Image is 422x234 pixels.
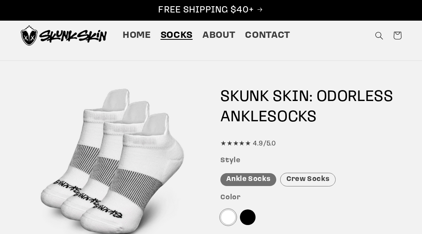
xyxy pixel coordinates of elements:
a: About [197,25,240,46]
div: Crew Socks [280,173,336,186]
h3: Color [220,193,401,202]
div: ★★★★★ 4.9/5.0 [220,138,401,150]
div: Ankle Socks [220,173,276,186]
a: Socks [156,25,197,46]
span: ANKLE [220,110,267,125]
p: FREE SHIPPING $40+ [8,4,414,16]
a: Contact [240,25,295,46]
span: Contact [245,30,290,42]
h3: Style [220,156,401,165]
span: About [202,30,235,42]
h1: SKUNK SKIN: ODORLESS SOCKS [220,87,401,128]
span: Socks [161,30,193,42]
span: Home [123,30,151,42]
img: Skunk Skin Anti-Odor Socks. [21,25,107,46]
summary: Search [370,27,388,44]
a: Home [118,25,156,46]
